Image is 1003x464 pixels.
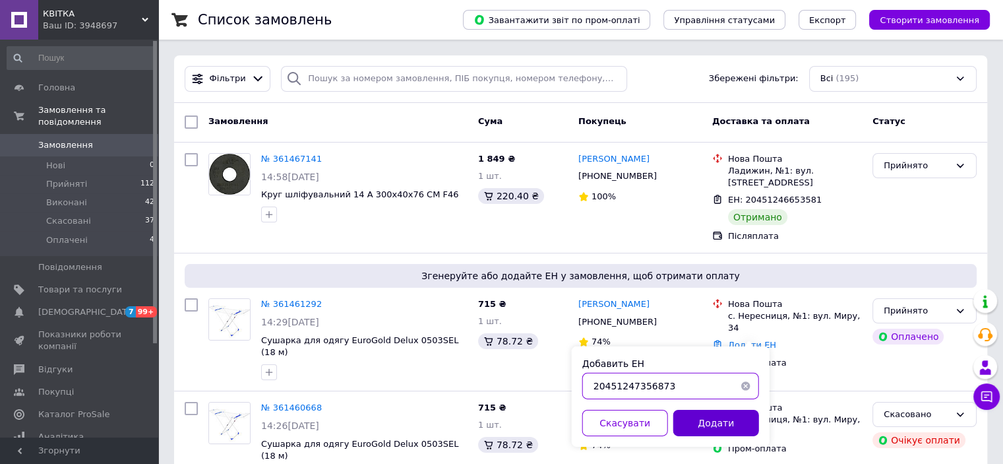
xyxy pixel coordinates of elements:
[869,10,990,30] button: Створити замовлення
[728,443,862,455] div: Пром-оплата
[46,160,65,172] span: Нові
[592,440,611,450] span: 74%
[46,234,88,246] span: Оплачені
[663,10,785,30] button: Управління статусами
[728,310,862,334] div: с. Нересниця, №1: вул. Миру, 34
[582,358,644,369] label: Добавить ЕН
[728,165,862,189] div: Ладижин, №1: вул. [STREET_ADDRESS]
[856,15,990,24] a: Створити замовлення
[38,139,93,151] span: Замовлення
[728,340,776,350] a: Додати ЕН
[38,306,136,318] span: [DEMOGRAPHIC_DATA]
[880,15,979,25] span: Створити замовлення
[973,383,1000,410] button: Чат з покупцем
[728,209,787,225] div: Отримано
[38,82,75,94] span: Головна
[208,298,251,341] a: Фото товару
[190,269,971,282] span: Згенеруйте або додайте ЕН у замовлення, щоб отримати оплату
[478,154,515,164] span: 1 849 ₴
[261,154,322,164] a: № 361467141
[799,10,857,30] button: Експорт
[884,159,950,173] div: Прийнято
[478,316,502,326] span: 1 шт.
[261,403,322,413] a: № 361460668
[209,299,250,340] img: Фото товару
[728,230,862,242] div: Післяплата
[261,439,458,461] span: Сушарка для одягу EuroGold Delux 0503SEL (18 м)
[872,116,905,126] span: Статус
[884,304,950,318] div: Прийнято
[208,116,268,126] span: Замовлення
[872,432,965,448] div: Очікує оплати
[43,8,142,20] span: КВІТКА
[7,46,156,70] input: Пошук
[46,197,87,209] span: Виконані
[478,420,502,430] span: 1 шт.
[38,431,84,443] span: Аналітика
[261,335,458,358] a: Сушарка для одягу EuroGold Delux 0503SEL (18 м)
[478,171,502,181] span: 1 шт.
[576,314,659,331] div: [PHONE_NUMBER]
[261,299,322,309] a: № 361461292
[712,116,810,126] span: Доставка та оплата
[281,66,627,92] input: Пошук за номером замовлення, ПІБ покупця, номером телефону, Email, номером накладної
[728,402,862,414] div: Нова Пошта
[261,317,319,327] span: 14:29[DATE]
[728,195,822,205] span: ЕН: 20451246653581
[578,153,650,166] a: [PERSON_NAME]
[208,153,251,195] a: Фото товару
[209,403,250,444] img: Фото товару
[674,15,775,25] span: Управління статусами
[198,12,332,28] h1: Список замовлень
[820,73,834,85] span: Всі
[709,73,799,85] span: Збережені фільтри:
[145,215,154,227] span: 37
[145,197,154,209] span: 42
[38,329,122,352] span: Показники роботи компанії
[43,20,158,32] div: Ваш ID: 3948697
[209,154,250,195] img: Фото товару
[728,153,862,165] div: Нова Пошта
[261,172,319,182] span: 14:58[DATE]
[728,298,862,310] div: Нова Пошта
[576,168,659,185] div: [PHONE_NUMBER]
[38,104,158,128] span: Замовлення та повідомлення
[884,408,950,422] div: Скасовано
[463,10,650,30] button: Завантажити звіт по пром-оплаті
[728,357,862,369] div: Пром-оплата
[592,337,611,347] span: 74%
[673,410,759,436] button: Додати
[140,178,154,190] span: 112
[478,403,506,413] span: 715 ₴
[136,306,158,317] span: 99+
[208,402,251,444] a: Фото товару
[125,306,136,317] span: 7
[578,116,626,126] span: Покупець
[38,284,122,296] span: Товари та послуги
[836,73,859,83] span: (195)
[46,215,91,227] span: Скасовані
[261,189,458,199] a: Круг шліфувальний 14 А 300х40х76 СМ F46
[809,15,846,25] span: Експорт
[473,14,640,26] span: Завантажити звіт по пром-оплаті
[478,437,538,453] div: 78.72 ₴
[46,178,87,190] span: Прийняті
[150,160,154,172] span: 0
[38,261,102,273] span: Повідомлення
[38,409,109,420] span: Каталог ProSale
[478,188,544,204] div: 220.40 ₴
[478,333,538,349] div: 78.72 ₴
[38,386,74,398] span: Покупці
[733,373,759,399] button: Очистить
[578,298,650,311] a: [PERSON_NAME]
[592,191,616,201] span: 100%
[150,234,154,246] span: 4
[728,414,862,438] div: с. Нересниця, №1: вул. Миру, 34
[872,329,944,345] div: Оплачено
[210,73,246,85] span: Фільтри
[582,410,668,436] button: Скасувати
[38,364,73,376] span: Відгуки
[261,420,319,431] span: 14:26[DATE]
